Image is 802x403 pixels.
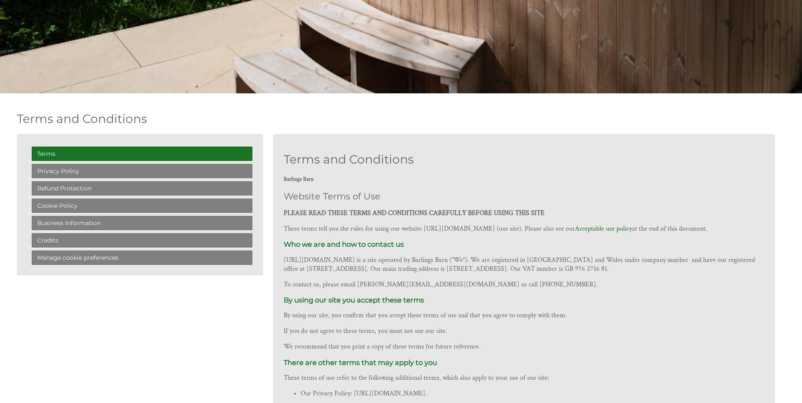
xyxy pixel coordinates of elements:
[32,199,252,213] a: Cookie Policy
[32,181,252,196] a: Refund Protection
[284,224,764,233] p: These terms tell you the rules for using our website [URL][DOMAIN_NAME] (our site). Please also s...
[284,373,764,382] p: These terms of use refer to the following additional terms, which also apply to your use of our s...
[284,256,764,273] p: [URL][DOMAIN_NAME] is a site operated by Barlings Barn ("We"). We are registered in [GEOGRAPHIC_D...
[32,216,252,230] a: Business Information
[284,176,314,183] strong: Barlings Barn
[284,311,764,320] p: By using our site, you confirm that you accept these terms of use and that you agree to comply wi...
[32,233,252,248] a: Credits
[284,327,764,335] p: If you do not agree to these terms, you must not use our site.
[284,296,424,304] strong: By using our site you accept these terms
[284,209,545,218] strong: PLEASE READ THESE TERMS AND CONDITIONS CAREFULLY BEFORE USING THIS SITE
[32,147,252,161] a: Terms
[284,280,764,289] p: To contact us, please email [PERSON_NAME][EMAIL_ADDRESS][DOMAIN_NAME] or call [PHONE_NUMBER].
[301,389,764,398] p: Our Privacy Policy: [URL][DOMAIN_NAME].
[284,342,764,351] p: We recommend that you print a copy of these terms for future reference.
[17,112,775,126] h1: Terms and Conditions
[32,251,252,265] a: Manage cookie preferences
[284,191,764,201] h2: Website Terms of Use
[284,152,764,166] h1: Terms and Conditions
[284,240,404,248] strong: Who we are and how to contact us
[575,224,632,233] a: Acceptable use policy
[284,358,437,367] strong: There are other terms that may apply to you
[32,164,252,178] a: Privacy Policy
